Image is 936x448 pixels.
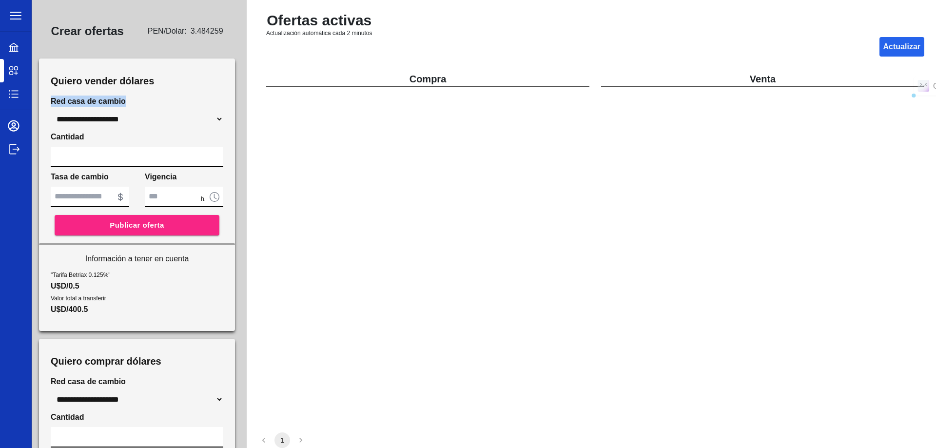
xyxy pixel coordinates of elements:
nav: pagination navigation [254,432,936,448]
p: U$D/400.5 [51,304,223,315]
p: U$D/0.5 [51,280,223,292]
span: Actualización automática cada 2 minutos [266,29,372,37]
span: Red casa de cambio [51,96,223,107]
span: Cantidad [51,131,223,143]
h3: Quiero comprar dólares [51,354,161,368]
h2: Ofertas activas [267,12,371,29]
h3: Crear ofertas [51,23,123,39]
p: Información a tener en cuenta [51,253,223,265]
p: Venta [750,72,776,86]
span: Cantidad [51,411,223,423]
p: Actualizar [883,41,920,53]
span: Tasa de cambio [51,173,109,181]
h3: Quiero vender dólares [51,74,154,88]
span: Vigencia [145,173,177,181]
button: page 1 [274,432,290,448]
p: Compra [409,72,447,86]
span: PEN /Dolar: [148,25,223,37]
button: Publicar oferta [55,215,219,235]
button: Actualizar [879,37,924,57]
span: "Tarifa Betriax 0.125%" [51,272,111,278]
span: 3.484259 [191,25,223,37]
span: Valor total a transferir [51,295,106,302]
span: Publicar oferta [110,219,164,232]
span: h. [201,195,206,203]
span: Red casa de cambio [51,376,223,388]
